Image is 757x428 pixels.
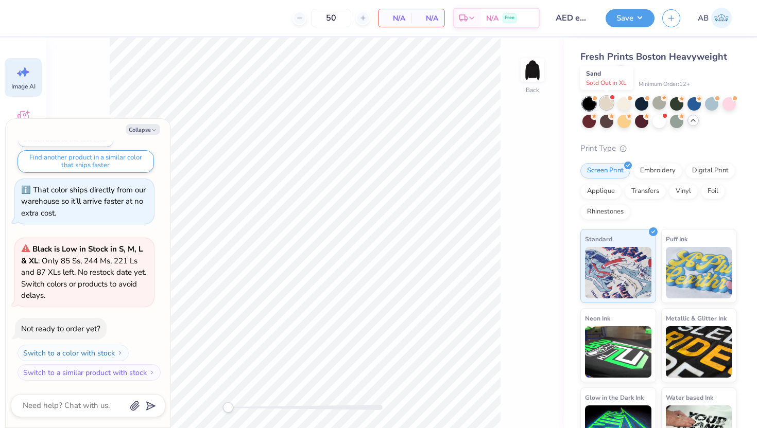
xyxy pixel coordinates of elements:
span: Free [505,14,514,22]
span: Glow in the Dark Ink [585,392,644,403]
span: Metallic & Glitter Ink [666,313,727,324]
span: Water based Ink [666,392,713,403]
span: : Only 85 Ss, 244 Ms, 221 Ls and 87 XLs left. No restock date yet. Switch colors or products to a... [21,244,146,300]
div: Foil [701,184,725,199]
span: AB [698,12,709,24]
span: Standard [585,234,612,244]
img: Standard [585,247,651,298]
a: AB [693,8,736,28]
span: Fresh Prints Boston Heavyweight Hoodie [580,50,727,77]
button: Switch to a color with stock [18,345,129,361]
span: Image AI [11,82,36,91]
span: Sold Out in XL [586,79,627,87]
div: Digital Print [685,163,735,179]
img: Metallic & Glitter Ink [666,326,732,378]
button: Switch to a similar product with stock [18,364,161,381]
div: Print Type [580,142,736,154]
span: N/A [486,13,498,24]
img: Addie Brown [711,8,732,28]
span: Minimum Order: 12 + [639,80,690,89]
div: Embroidery [633,163,682,179]
button: Find another product in a similar color that ships faster [18,150,154,173]
span: N/A [385,13,405,24]
span: Puff Ink [666,234,687,244]
div: Transfers [625,184,666,199]
div: Vinyl [669,184,698,199]
div: Rhinestones [580,204,630,220]
img: Switch to a similar product with stock [149,369,155,376]
div: Back [526,85,539,95]
strong: Black is Low in Stock in S, M, L & XL [21,244,143,266]
div: That color ships directly from our warehouse so it’ll arrive faster at no extra cost. [21,185,146,218]
img: Switch to a color with stock [117,350,123,356]
button: Save [606,9,655,27]
div: Not ready to order yet? [21,324,100,334]
span: N/A [418,13,438,24]
div: Sand [580,66,633,90]
button: Switch back to the last color [18,132,114,147]
img: Back [522,60,543,80]
img: Neon Ink [585,326,651,378]
span: Neon Ink [585,313,610,324]
input: Untitled Design [547,8,598,28]
div: Accessibility label [223,402,233,413]
div: Applique [580,184,622,199]
button: Collapse [126,124,160,135]
img: Puff Ink [666,247,732,298]
div: Screen Print [580,163,630,179]
input: – – [311,9,351,27]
